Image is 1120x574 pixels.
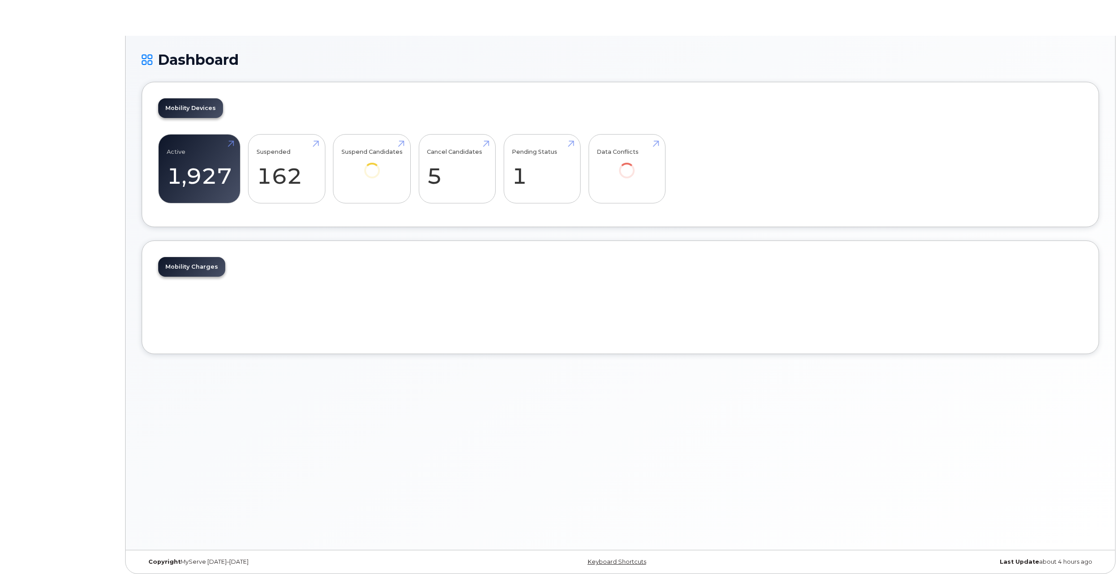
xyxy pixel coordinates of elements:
[341,139,403,191] a: Suspend Candidates
[257,139,317,198] a: Suspended 162
[142,558,461,566] div: MyServe [DATE]–[DATE]
[158,257,225,277] a: Mobility Charges
[512,139,572,198] a: Pending Status 1
[597,139,657,191] a: Data Conflicts
[427,139,487,198] a: Cancel Candidates 5
[142,52,1099,68] h1: Dashboard
[148,558,181,565] strong: Copyright
[1000,558,1039,565] strong: Last Update
[158,98,223,118] a: Mobility Devices
[588,558,646,565] a: Keyboard Shortcuts
[167,139,232,198] a: Active 1,927
[780,558,1099,566] div: about 4 hours ago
